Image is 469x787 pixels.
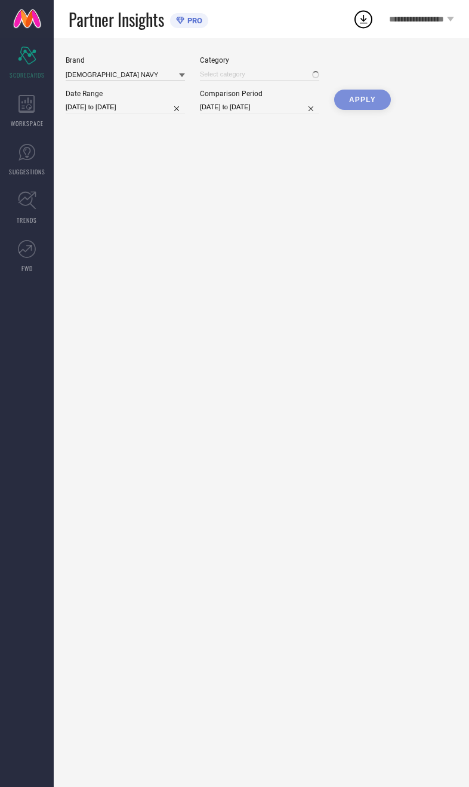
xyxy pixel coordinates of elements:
[353,8,374,30] div: Open download list
[11,119,44,128] span: WORKSPACE
[66,101,185,113] input: Select date range
[200,101,319,113] input: Select comparison period
[66,90,185,98] div: Date Range
[184,16,202,25] span: PRO
[200,56,319,64] div: Category
[21,264,33,273] span: FWD
[200,90,319,98] div: Comparison Period
[9,167,45,176] span: SUGGESTIONS
[17,216,37,225] span: TRENDS
[66,56,185,64] div: Brand
[69,7,164,32] span: Partner Insights
[10,70,45,79] span: SCORECARDS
